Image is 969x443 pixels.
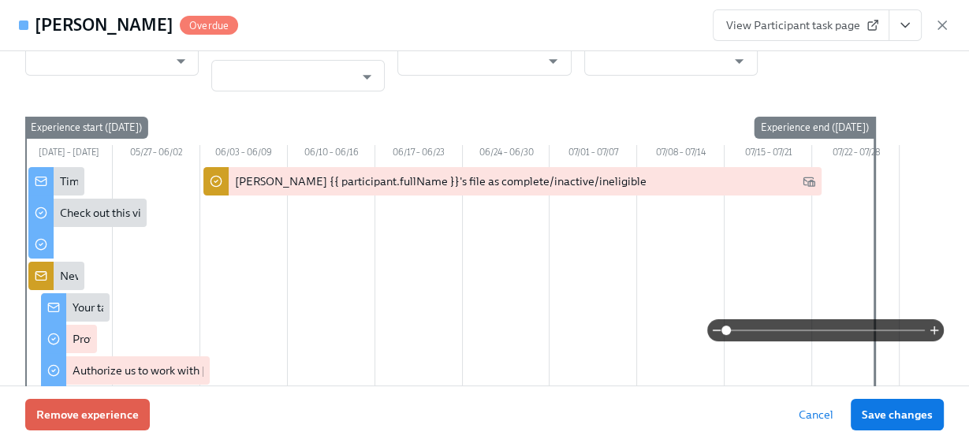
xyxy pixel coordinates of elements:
h4: [PERSON_NAME] [35,13,173,37]
button: Open [169,49,193,73]
div: [PERSON_NAME] {{ participant.fullName }}'s file as complete/inactive/ineligible [235,173,647,189]
div: 07/01 – 07/07 [550,145,637,164]
button: Cancel [788,399,844,430]
svg: Work Email [803,175,815,188]
div: 06/03 – 06/09 [200,145,288,164]
div: 07/22 – 07/28 [812,145,900,164]
div: 06/10 – 06/16 [288,145,375,164]
div: 07/08 – 07/14 [637,145,725,164]
div: Your tailored to-do list for [US_STATE] licensing process [73,300,348,315]
button: Save changes [851,399,944,430]
div: Experience end ([DATE]) [755,117,875,139]
a: View Participant task page [713,9,889,41]
button: View task page [889,9,922,41]
div: Experience start ([DATE]) [24,117,148,139]
span: Remove experience [36,407,139,423]
div: Check out this video to learn more about the OCC [60,205,306,221]
span: Save changes [862,407,933,423]
button: Open [541,49,565,73]
div: [DATE] – [DATE] [25,145,113,164]
div: 06/24 – 06/30 [463,145,550,164]
button: Remove experience [25,399,150,430]
div: 07/15 – 07/21 [725,145,812,164]
div: New doctor enrolled in OCC licensure process: {{ participant.fullName }} [60,268,423,284]
span: View Participant task page [726,17,876,33]
span: Overdue [180,20,238,32]
div: Time to begin your [US_STATE] license application [60,173,312,189]
span: Cancel [799,407,833,423]
button: Open [355,65,379,89]
button: Open [727,49,751,73]
div: 06/17 – 06/23 [375,145,463,164]
div: 05/27 – 06/02 [113,145,200,164]
div: Authorize us to work with [US_STATE] on your behalf [73,363,335,378]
